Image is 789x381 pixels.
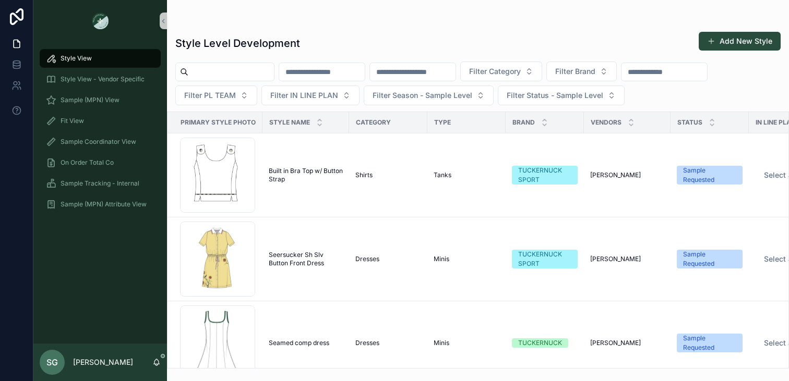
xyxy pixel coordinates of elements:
button: Select Button [364,85,494,105]
div: TUCKERNUCK [518,338,562,348]
div: Sample Requested [683,250,736,268]
a: Seersucker Sh Slv Button Front Dress [269,251,343,267]
a: Sample Coordinator View [40,132,161,151]
span: Minis [434,255,449,263]
span: Seamed comp dress [269,339,329,347]
a: [PERSON_NAME] [590,339,664,347]
span: Filter Category [469,66,521,77]
a: Sample Requested [677,334,743,352]
span: Shirts [355,171,373,179]
a: Dresses [355,339,421,347]
a: Sample (MPN) View [40,91,161,109]
div: Sample Requested [683,166,736,185]
span: Minis [434,339,449,347]
a: Shirts [355,171,421,179]
span: [PERSON_NAME] [590,339,641,347]
span: Sample Coordinator View [61,138,136,146]
span: [PERSON_NAME] [590,255,641,263]
div: Sample Requested [683,334,736,352]
span: Style View [61,54,92,63]
span: Category [356,118,391,127]
a: Sample Tracking - Internal [40,174,161,193]
div: scrollable content [33,42,167,227]
span: Sample (MPN) Attribute View [61,200,147,208]
a: Sample Requested [677,250,743,268]
a: [PERSON_NAME] [590,171,664,179]
span: Tanks [434,171,451,179]
a: Style View [40,49,161,68]
a: On Order Total Co [40,153,161,172]
span: Dresses [355,339,379,347]
a: TUCKERNUCK SPORT [512,166,578,185]
img: App logo [92,13,109,29]
div: TUCKERNUCK SPORT [518,166,571,185]
p: [PERSON_NAME] [73,357,133,367]
span: Style Name [269,118,310,127]
a: Sample (MPN) Attribute View [40,195,161,214]
a: Dresses [355,255,421,263]
h1: Style Level Development [175,36,300,51]
a: Built in Bra Top w/ Button Strap [269,167,343,183]
span: Filter IN LINE PLAN [270,90,338,101]
a: Minis [434,339,499,347]
a: Style View - Vendor Specific [40,70,161,89]
span: On Order Total Co [61,158,114,167]
a: Tanks [434,171,499,179]
span: Filter Brand [555,66,595,77]
span: Fit View [61,117,84,125]
button: Select Button [261,85,360,105]
button: Select Button [498,85,625,105]
button: Select Button [460,62,542,81]
span: SG [46,356,58,368]
a: Fit View [40,112,161,130]
span: Dresses [355,255,379,263]
button: Select Button [546,62,617,81]
a: [PERSON_NAME] [590,255,664,263]
button: Select Button [175,85,257,105]
a: Seamed comp dress [269,339,343,347]
span: Sample (MPN) View [61,96,119,104]
span: Vendors [591,118,621,127]
span: Sample Tracking - Internal [61,179,139,188]
span: Primary Style Photo [181,118,256,127]
a: Sample Requested [677,166,743,185]
span: Filter Season - Sample Level [373,90,472,101]
span: [PERSON_NAME] [590,171,641,179]
a: TUCKERNUCK [512,338,578,348]
span: Filter PL TEAM [184,90,236,101]
button: Add New Style [699,32,781,51]
div: TUCKERNUCK SPORT [518,250,571,268]
a: Minis [434,255,499,263]
a: TUCKERNUCK SPORT [512,250,578,268]
span: Filter Status - Sample Level [507,90,603,101]
span: Status [677,118,702,127]
span: Type [434,118,451,127]
span: Brand [512,118,535,127]
span: Style View - Vendor Specific [61,75,145,83]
